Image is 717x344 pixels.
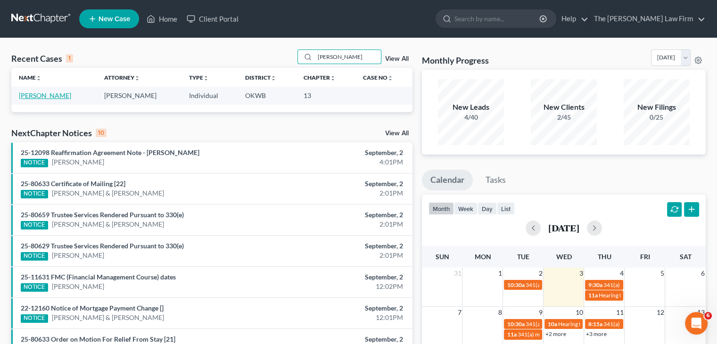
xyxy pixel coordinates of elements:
[700,268,706,279] span: 6
[640,253,650,261] span: Fri
[588,320,602,328] span: 8:15a
[435,253,449,261] span: Sun
[385,56,409,62] a: View All
[21,314,48,323] div: NOTICE
[282,157,403,167] div: 4:01PM
[517,253,529,261] span: Tue
[497,268,503,279] span: 1
[624,102,690,113] div: New Filings
[134,75,140,81] i: unfold_more
[574,307,584,318] span: 10
[96,129,107,137] div: 10
[497,202,515,215] button: list
[282,220,403,229] div: 2:01PM
[385,130,409,137] a: View All
[387,75,393,81] i: unfold_more
[478,202,497,215] button: day
[615,307,624,318] span: 11
[21,283,48,292] div: NOTICE
[531,113,597,122] div: 2/45
[507,281,524,288] span: 10:30a
[507,320,524,328] span: 10:30a
[525,320,616,328] span: 341(a) meeting for [PERSON_NAME]
[19,74,41,81] a: Nameunfold_more
[282,179,403,188] div: September, 2
[588,292,597,299] span: 11a
[21,211,184,219] a: 25-80659 Trustee Services Rendered Pursuant to 330(e)
[52,220,164,229] a: [PERSON_NAME] & [PERSON_NAME]
[578,268,584,279] span: 3
[282,335,403,344] div: September, 2
[537,307,543,318] span: 9
[11,127,107,139] div: NextChapter Notices
[597,253,611,261] span: Thu
[66,54,73,63] div: 1
[585,330,606,337] a: +3 more
[679,253,691,261] span: Sat
[456,307,462,318] span: 7
[97,87,182,104] td: [PERSON_NAME]
[685,312,708,335] iframe: Intercom live chat
[282,313,403,322] div: 12:01PM
[422,170,473,190] a: Calendar
[282,241,403,251] div: September, 2
[282,148,403,157] div: September, 2
[21,304,164,312] a: 22-12160 Notice of Mortgage Payment Change []
[282,282,403,291] div: 12:02PM
[655,307,665,318] span: 12
[21,221,48,229] div: NOTICE
[525,281,616,288] span: 341(a) meeting for [PERSON_NAME]
[531,102,597,113] div: New Clients
[21,335,175,343] a: 25-80633 Order on Motion For Relief From Stay [21]
[52,188,164,198] a: [PERSON_NAME] & [PERSON_NAME]
[245,74,276,81] a: Districtunfold_more
[52,251,104,260] a: [PERSON_NAME]
[624,113,690,122] div: 0/25
[282,188,403,198] div: 2:01PM
[282,210,403,220] div: September, 2
[618,268,624,279] span: 4
[104,74,140,81] a: Attorneyunfold_more
[21,148,199,156] a: 25-12098 Reaffirmation Agreement Note - [PERSON_NAME]
[429,202,454,215] button: month
[696,307,706,318] span: 13
[363,74,393,81] a: Case Nounfold_more
[315,50,381,64] input: Search by name...
[477,170,514,190] a: Tasks
[52,313,164,322] a: [PERSON_NAME] & [PERSON_NAME]
[52,282,104,291] a: [PERSON_NAME]
[438,113,504,122] div: 4/40
[659,268,665,279] span: 5
[36,75,41,81] i: unfold_more
[189,74,209,81] a: Typeunfold_more
[11,53,73,64] div: Recent Cases
[52,157,104,167] a: [PERSON_NAME]
[589,10,705,27] a: The [PERSON_NAME] Law Firm
[330,75,335,81] i: unfold_more
[545,330,566,337] a: +2 more
[517,331,658,338] span: 341(a) meeting for [PERSON_NAME] & [PERSON_NAME]
[507,331,516,338] span: 11a
[588,281,602,288] span: 9:30a
[99,16,130,23] span: New Case
[454,10,541,27] input: Search by name...
[704,312,712,319] span: 6
[438,102,504,113] div: New Leads
[537,268,543,279] span: 2
[21,159,48,167] div: NOTICE
[282,251,403,260] div: 2:01PM
[422,55,489,66] h3: Monthly Progress
[453,268,462,279] span: 31
[282,272,403,282] div: September, 2
[182,10,243,27] a: Client Portal
[21,252,48,261] div: NOTICE
[454,202,478,215] button: week
[303,74,335,81] a: Chapterunfold_more
[21,190,48,198] div: NOTICE
[21,273,176,281] a: 25-11631 FMC (Financial Management Course) dates
[556,253,571,261] span: Wed
[548,223,579,233] h2: [DATE]
[21,242,184,250] a: 25-80629 Trustee Services Rendered Pursuant to 330(e)
[19,91,71,99] a: [PERSON_NAME]
[497,307,503,318] span: 8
